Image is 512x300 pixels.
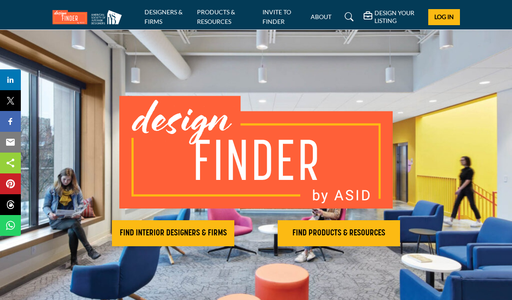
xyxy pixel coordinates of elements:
[311,13,331,20] a: ABOUT
[278,220,400,246] button: FIND PRODUCTS & RESOURCES
[336,10,359,24] a: Search
[263,8,291,25] a: INVITE TO FINDER
[112,220,234,246] button: FIND INTERIOR DESIGNERS & FIRMS
[115,228,232,238] h2: FIND INTERIOR DESIGNERS & FIRMS
[374,9,422,25] h5: DESIGN YOUR LISTING
[280,228,397,238] h2: FIND PRODUCTS & RESOURCES
[53,10,126,24] img: Site Logo
[434,13,454,20] span: Log In
[144,8,183,25] a: DESIGNERS & FIRMS
[197,8,235,25] a: PRODUCTS & RESOURCES
[364,9,422,25] div: DESIGN YOUR LISTING
[428,9,459,25] button: Log In
[119,96,393,209] img: image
